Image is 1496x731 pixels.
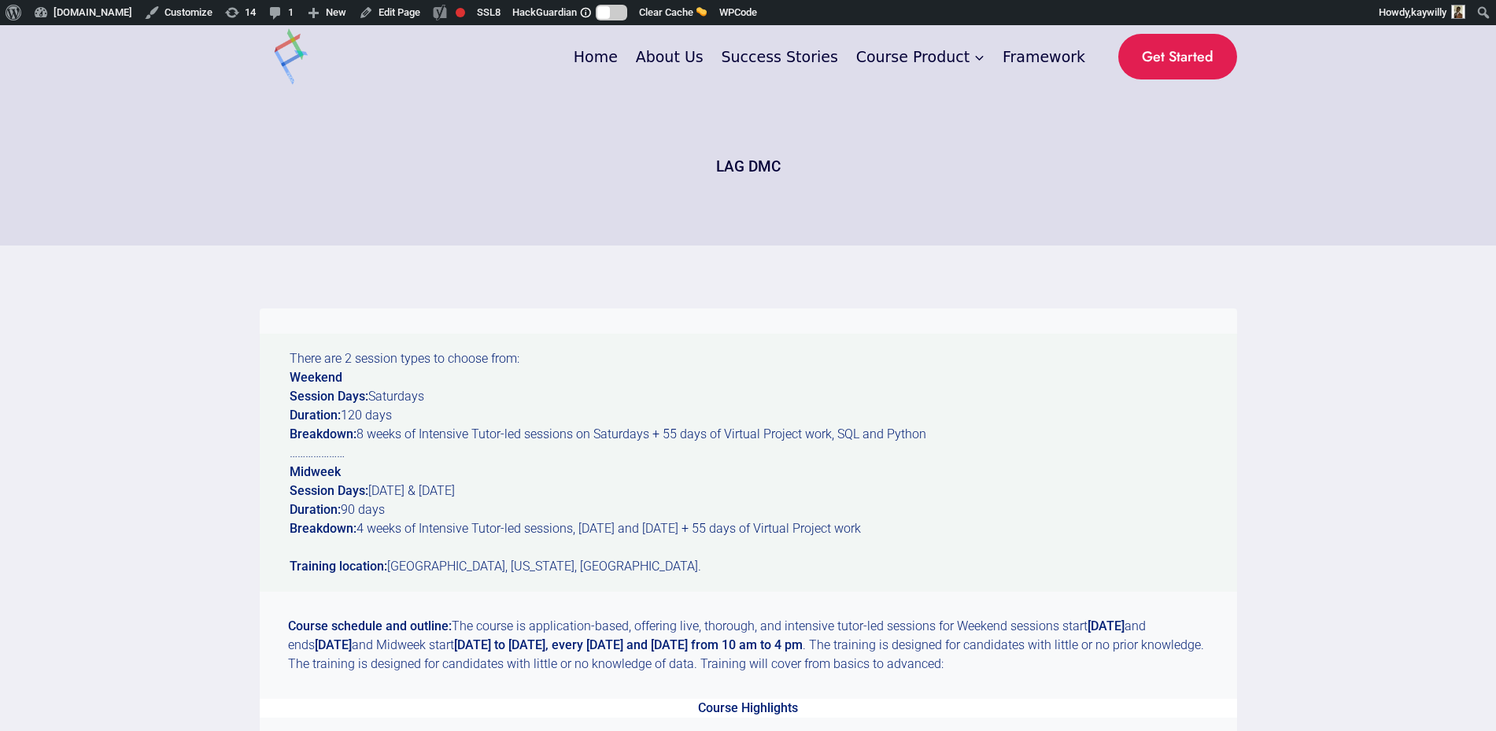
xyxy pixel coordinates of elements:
[315,637,352,652] strong: [DATE]
[290,483,368,498] strong: Session Days:
[260,617,1237,674] p: The course is application-based, offering live, thorough, and intensive tutor-led sessions for We...
[260,334,1237,592] p: There are 2 session types to choose from: Saturdays 120 days 8 weeks of Intensive Tutor-led sessi...
[290,370,342,385] strong: Weekend
[856,46,985,68] span: Course Product
[290,521,356,536] strong: Breakdown:
[288,618,452,633] strong: Course schedule and outline:
[1118,34,1237,80] a: Get Started
[712,36,847,76] a: Success Stories
[290,502,341,517] strong: Duration:
[639,6,693,18] span: Clear Cache
[290,426,356,441] strong: Breakdown:
[290,464,341,479] strong: Midweek
[290,408,341,423] strong: Duration:
[564,36,626,76] a: Home
[847,36,993,76] a: Course Product
[994,36,1095,76] a: Framework
[260,25,323,88] img: pqplusms.com
[454,637,803,652] strong: [DATE] to [DATE], every [DATE] and [DATE] from 10 am to 4 pm
[564,36,1094,76] nav: Primary Navigation
[626,36,712,76] a: About Us
[696,6,707,17] img: 🧽
[1088,618,1125,633] strong: [DATE]
[290,389,368,404] strong: Session Days:
[698,700,798,715] strong: Course Highlights
[290,559,387,574] strong: Training location:
[456,8,465,17] div: Focus keyphrase not set
[716,156,781,179] h1: LAG DMC
[1411,6,1446,18] span: kaywilly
